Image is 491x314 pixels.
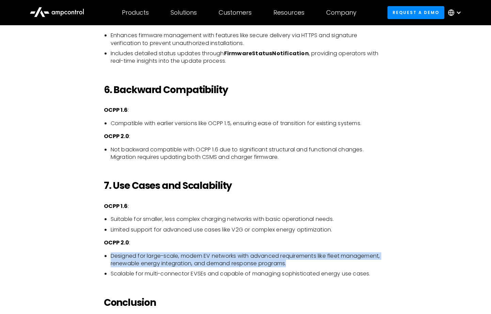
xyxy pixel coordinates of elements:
[104,203,387,210] p: :
[111,215,387,223] li: Suitable for smaller, less complex charging networks with basic operational needs.
[104,18,129,26] strong: OCPP 2.0
[104,296,156,309] strong: Conclusion
[104,202,128,210] strong: OCPP 1.6
[104,239,387,246] p: :
[122,9,149,16] div: Products
[111,146,387,161] li: Not backward compatible with OCPP 1.6 due to significant structural and functional changes. Migra...
[171,9,197,16] div: Solutions
[104,179,232,192] strong: 7. Use Cases and Scalability
[104,133,387,140] p: :
[104,83,228,96] strong: 6. Backward Compatibility
[387,6,445,19] a: Request a demo
[326,9,357,16] div: Company
[111,50,387,65] li: Includes detailed status updates through , providing operators with real-time insights into the u...
[111,120,387,127] li: Compatible with earlier versions like OCPP 1.5, ensuring ease of transition for existing systems.
[104,239,129,246] strong: OCPP 2.0
[273,9,304,16] div: Resources
[111,270,387,278] li: Scalable for multi-connector EVSEs and capable of managing sophisticated energy use cases.
[111,32,387,47] li: Enhances firmware management with features like secure delivery via HTTPS and signature verificat...
[111,252,387,268] li: Designed for large-scale, modern EV networks with advanced requirements like fleet management, re...
[104,132,129,140] strong: OCPP 2.0
[219,9,252,16] div: Customers
[104,106,387,114] p: :
[104,106,128,114] strong: OCPP 1.6
[224,49,309,57] strong: FirmwareStatusNotification
[111,226,387,234] li: Limited support for advanced use cases like V2G or complex energy optimization.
